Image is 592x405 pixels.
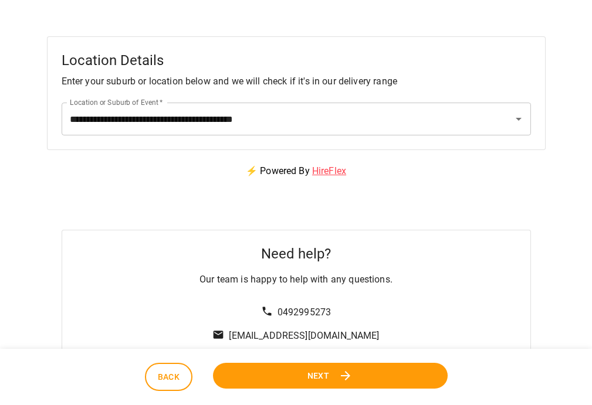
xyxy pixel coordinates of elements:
[70,97,163,107] label: Location or Suburb of Event
[261,244,331,263] h5: Need help?
[278,305,331,319] p: 0492995273
[62,51,531,70] h5: Location Details
[62,74,531,89] p: Enter your suburb or location below and we will check if it's in our delivery range
[312,165,346,176] a: HireFlex
[199,273,393,287] p: Our team is happy to help with any questions.
[510,111,527,127] button: Open
[229,330,379,341] a: [EMAIL_ADDRESS][DOMAIN_NAME]
[232,150,360,192] p: ⚡ Powered By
